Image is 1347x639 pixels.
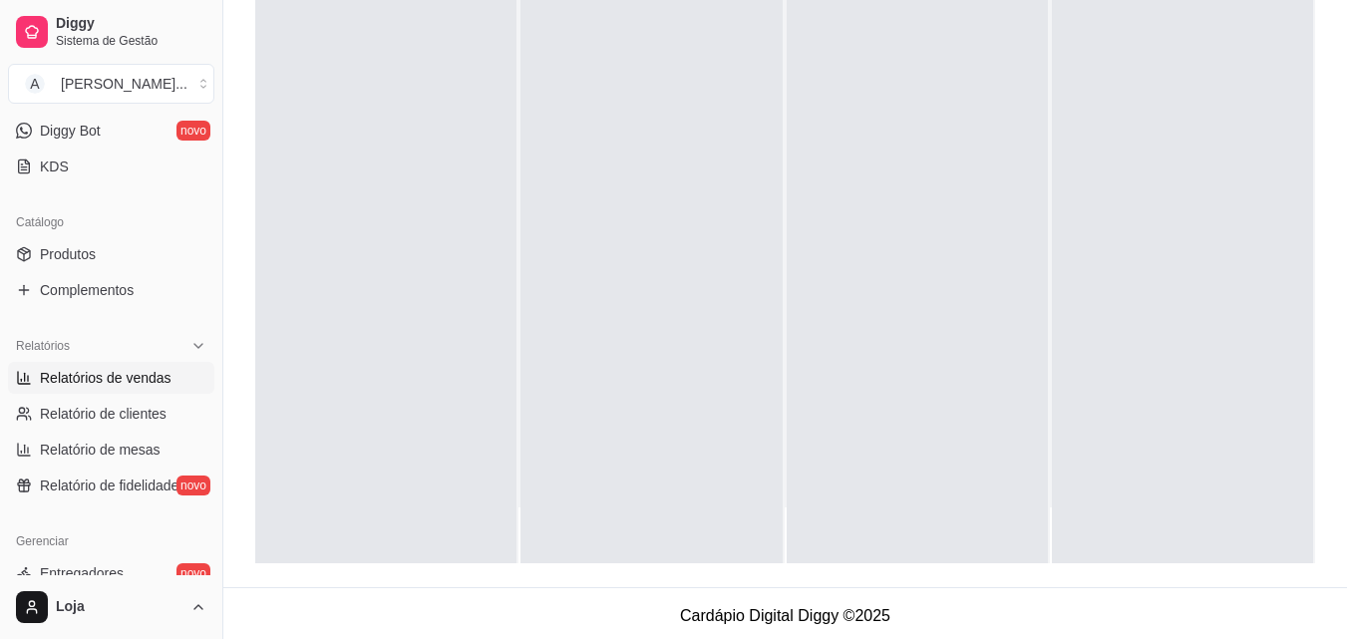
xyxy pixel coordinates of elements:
[40,404,167,424] span: Relatório de clientes
[8,8,214,56] a: DiggySistema de Gestão
[8,557,214,589] a: Entregadoresnovo
[8,583,214,631] button: Loja
[25,74,45,94] span: A
[8,525,214,557] div: Gerenciar
[40,121,101,141] span: Diggy Bot
[8,398,214,430] a: Relatório de clientes
[16,338,70,354] span: Relatórios
[40,476,178,495] span: Relatório de fidelidade
[56,33,206,49] span: Sistema de Gestão
[8,64,214,104] button: Select a team
[56,15,206,33] span: Diggy
[8,362,214,394] a: Relatórios de vendas
[8,115,214,147] a: Diggy Botnovo
[8,151,214,182] a: KDS
[8,470,214,501] a: Relatório de fidelidadenovo
[40,244,96,264] span: Produtos
[40,157,69,176] span: KDS
[8,238,214,270] a: Produtos
[40,563,124,583] span: Entregadores
[40,368,171,388] span: Relatórios de vendas
[61,74,187,94] div: [PERSON_NAME] ...
[40,440,161,460] span: Relatório de mesas
[56,598,182,616] span: Loja
[8,274,214,306] a: Complementos
[8,434,214,466] a: Relatório de mesas
[8,206,214,238] div: Catálogo
[40,280,134,300] span: Complementos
